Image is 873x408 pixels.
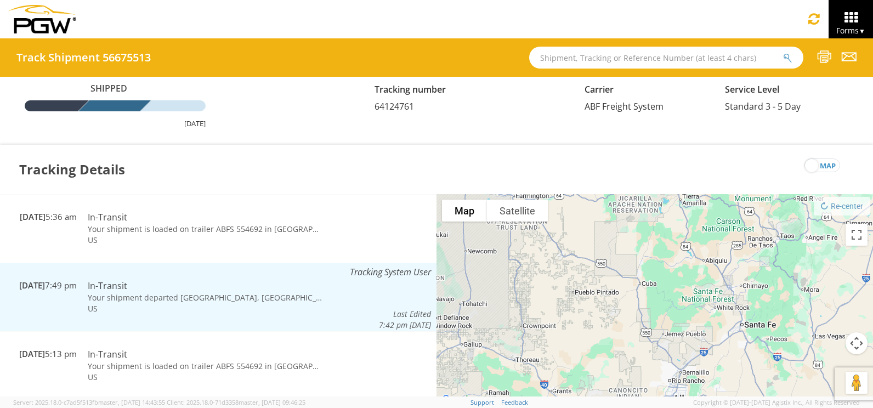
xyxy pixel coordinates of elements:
[167,398,305,406] span: Client: 2025.18.0-71d3358
[88,348,127,360] span: In-Transit
[25,118,206,129] div: [DATE]
[333,320,431,331] span: 7:42 pm [DATE]
[470,398,494,406] a: Support
[19,348,77,359] span: 5:13 pm
[20,211,77,222] span: 5:36 am
[487,200,548,222] button: Show satellite imagery
[814,197,870,216] button: Re-center
[239,398,305,406] span: master, [DATE] 09:46:25
[439,393,475,407] img: Google
[836,25,865,36] span: Forms
[98,398,165,406] span: master, [DATE] 14:43:55
[82,224,327,235] td: Your shipment is loaded on trailer ABFS 554692 in [GEOGRAPHIC_DATA], [GEOGRAPHIC_DATA] for dispat...
[725,100,801,112] span: Standard 3 - 5 Day
[19,348,45,359] span: [DATE]
[19,280,77,291] span: 7:49 pm
[846,332,868,354] button: Map camera controls
[16,52,151,64] h4: Track Shipment 56675513
[501,398,528,406] a: Feedback
[13,398,165,406] span: Server: 2025.18.0-c7ad5f513fb
[725,85,848,95] h5: Service Level
[350,266,431,278] span: Tracking System User
[19,280,45,291] span: [DATE]
[88,280,127,292] span: In-Transit
[585,85,708,95] h5: Carrier
[88,211,127,223] span: In-Transit
[375,100,414,112] span: 64124761
[439,393,475,407] a: Open this area in Google Maps (opens a new window)
[82,235,327,246] td: US
[585,100,664,112] span: ABF Freight System
[375,85,568,95] h5: Tracking number
[82,303,327,314] td: US
[82,372,327,383] td: US
[19,145,125,194] h3: Tracking Details
[20,211,46,222] span: [DATE]
[859,26,865,36] span: ▼
[8,5,76,33] img: pgw-form-logo-1aaa8060b1cc70fad034.png
[820,159,836,173] span: map
[693,398,860,407] span: Copyright © [DATE]-[DATE] Agistix Inc., All Rights Reserved
[333,309,431,331] div: Last Edited
[529,47,803,69] input: Shipment, Tracking or Reference Number (at least 4 chars)
[442,200,487,222] button: Show street map
[846,224,868,246] button: Toggle fullscreen view
[85,82,145,95] span: Shipped
[82,361,327,372] td: Your shipment is loaded on trailer ABFS 554692 in [GEOGRAPHIC_DATA], [GEOGRAPHIC_DATA] and is sch...
[82,292,327,303] td: Your shipment departed [GEOGRAPHIC_DATA], [GEOGRAPHIC_DATA] on [DATE] and has an estimated delive...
